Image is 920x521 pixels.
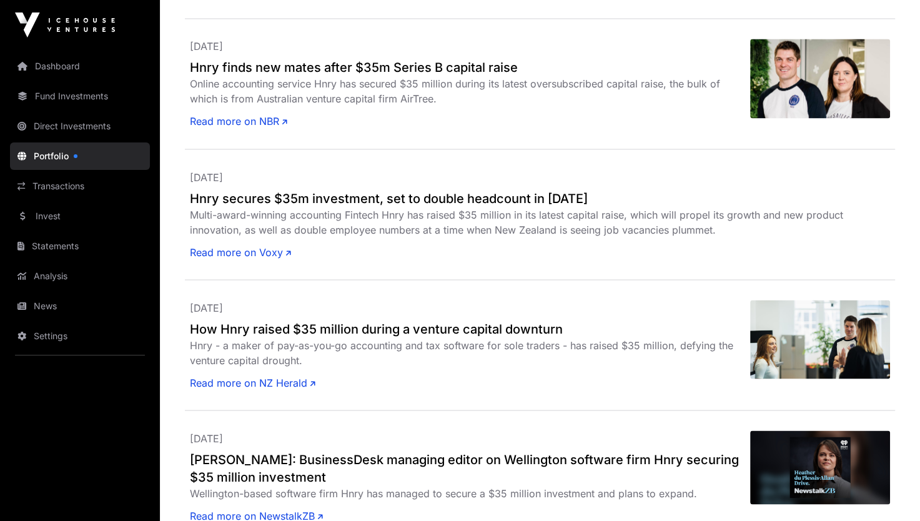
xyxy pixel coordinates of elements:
[190,485,750,500] div: Wellington-based software firm Hnry has managed to secure a $35 million investment and plans to e...
[190,430,750,445] p: [DATE]
[10,82,150,110] a: Fund Investments
[750,39,890,118] img: Hnryco-foundersJamesandClaireFullerweb.jpeg
[190,375,315,390] a: Read more on NZ Herald
[190,300,750,315] p: [DATE]
[750,300,890,379] img: 2K3BGGUOTVHTTMOEIH5XQNUW3M.jpg
[190,189,890,207] a: Hnry secures $35m investment, set to double headcount in [DATE]
[190,59,750,76] a: Hnry finds new mates after $35m Series B capital raise
[190,450,750,485] a: [PERSON_NAME]: BusinessDesk managing editor on Wellington software firm Hnry securing $35 million...
[10,322,150,350] a: Settings
[10,52,150,80] a: Dashboard
[15,12,115,37] img: Icehouse Ventures Logo
[10,292,150,320] a: News
[190,244,291,259] a: Read more on Voxy
[10,262,150,290] a: Analysis
[10,142,150,170] a: Portfolio
[190,337,750,367] div: Hnry - a maker of pay-as-you-go accounting and tax software for sole traders - has raised $35 mil...
[10,202,150,230] a: Invest
[10,112,150,140] a: Direct Investments
[190,169,890,184] p: [DATE]
[190,76,750,106] div: Online accounting service Hnry has secured $35 million during its latest oversubscribed capital r...
[10,232,150,260] a: Statements
[190,320,750,337] a: How Hnry raised $35 million during a venture capital downturn
[190,39,750,54] p: [DATE]
[10,172,150,200] a: Transactions
[750,430,890,504] img: image.jpg
[190,114,287,129] a: Read more on NBR
[858,461,920,521] iframe: Chat Widget
[190,207,890,237] div: Multi-award-winning accounting Fintech Hnry has raised $35 million in its latest capital raise, w...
